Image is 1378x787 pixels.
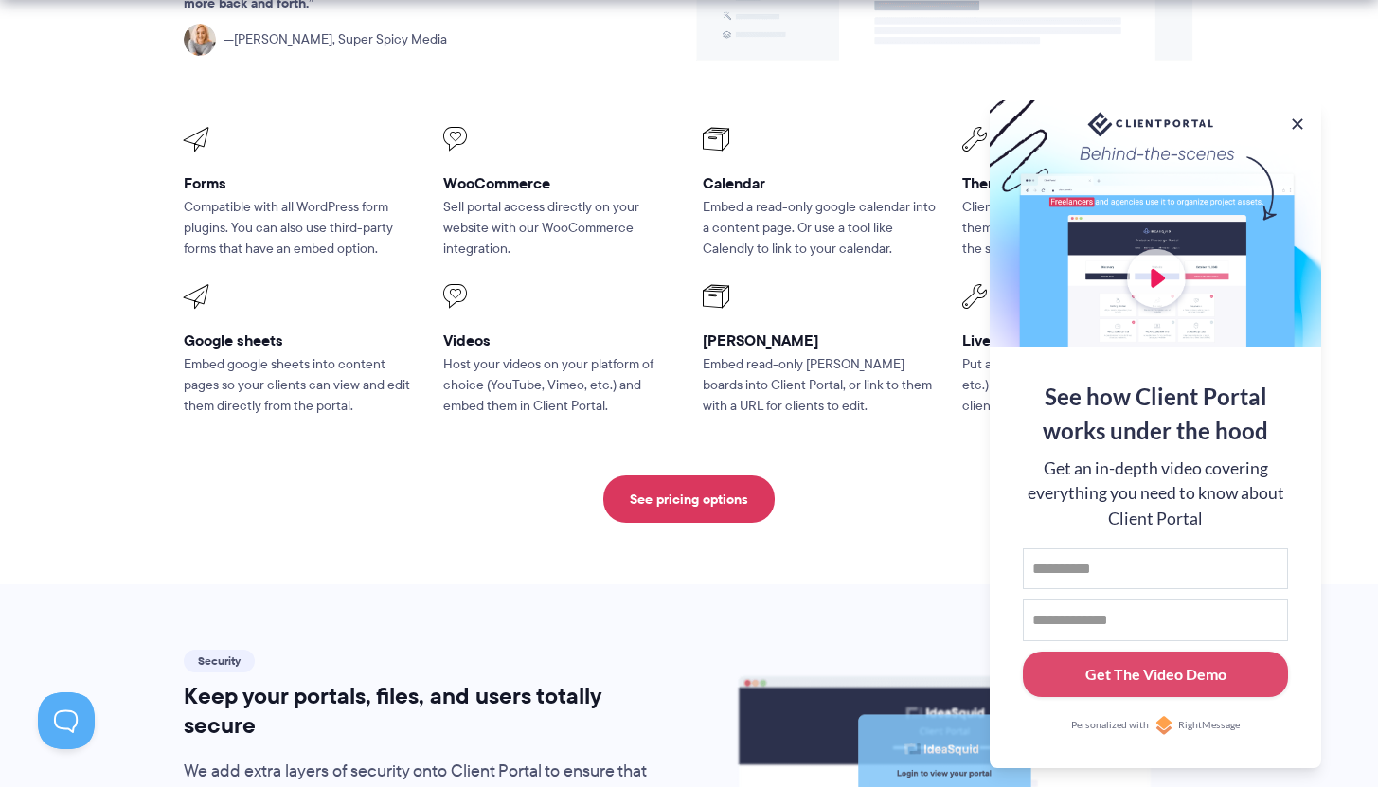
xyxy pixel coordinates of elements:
[962,173,1195,193] h3: Themes
[443,331,676,350] h3: Videos
[184,173,417,193] h3: Forms
[1154,716,1173,735] img: Personalized with RightMessage
[184,197,417,259] p: Compatible with all WordPress form plugins. You can also use third-party forms that have an embed...
[1178,718,1240,733] span: RightMessage
[184,354,417,417] p: Embed google sheets into content pages so your clients can view and edit them directly from the p...
[1023,380,1288,448] div: See how Client Portal works under the hood
[443,354,676,417] p: Host your videos on your platform of choice (YouTube, Vimeo, etc.) and embed them in Client Portal.
[1023,456,1288,531] div: Get an in-depth video covering everything you need to know about Client Portal
[703,331,936,350] h3: [PERSON_NAME]
[603,475,775,523] a: See pricing options
[443,197,676,259] p: Sell portal access directly on your website with our WooCommerce integration.
[962,354,1195,417] p: Put any live chat widget (Drift, Intercom, etc.) on portal pages to chat with your clients in the...
[184,331,417,350] h3: Google sheets
[962,197,1195,259] p: Client Portal works with any WordPress theme whether it’s custom built or off the shelf.
[703,354,936,417] p: Embed read-only [PERSON_NAME] boards into Client Portal, or link to them with a URL for clients t...
[703,197,936,259] p: Embed a read-only google calendar into a content page. Or use a tool like Calendly to link to you...
[962,331,1195,350] h3: Live chat
[703,173,936,193] h3: Calendar
[1023,716,1288,735] a: Personalized withRightMessage
[1023,652,1288,698] button: Get The Video Demo
[224,29,447,50] span: [PERSON_NAME], Super Spicy Media
[1071,718,1149,733] span: Personalized with
[184,682,662,739] h2: Keep your portals, files, and users totally secure
[1085,663,1226,686] div: Get The Video Demo
[184,650,255,672] span: Security
[443,173,676,193] h3: WooCommerce
[38,692,95,749] iframe: Toggle Customer Support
